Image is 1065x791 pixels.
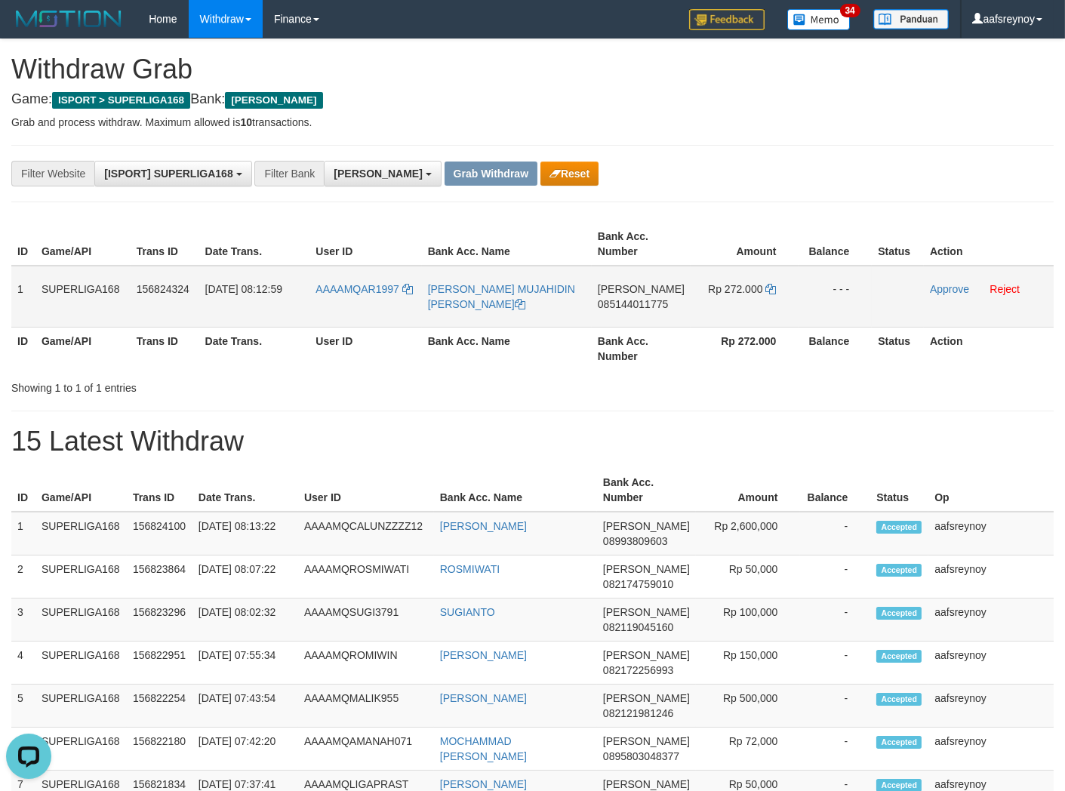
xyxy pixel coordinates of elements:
[225,92,322,109] span: [PERSON_NAME]
[603,520,690,532] span: [PERSON_NAME]
[696,728,800,771] td: Rp 72,000
[315,283,399,295] span: AAAAMQAR1997
[876,607,922,620] span: Accepted
[298,642,434,685] td: AAAAMQROMIWIN
[696,556,800,599] td: Rp 50,000
[11,54,1054,85] h1: Withdraw Grab
[127,512,192,556] td: 156824100
[35,327,131,370] th: Game/API
[192,469,298,512] th: Date Trans.
[603,649,690,661] span: [PERSON_NAME]
[598,283,685,295] span: [PERSON_NAME]
[696,685,800,728] td: Rp 500,000
[799,223,872,266] th: Balance
[696,642,800,685] td: Rp 150,000
[11,642,35,685] td: 4
[870,469,928,512] th: Status
[800,512,870,556] td: -
[35,599,127,642] td: SUPERLIGA168
[872,223,924,266] th: Status
[11,599,35,642] td: 3
[840,4,860,17] span: 34
[928,642,1054,685] td: aafsreynoy
[800,599,870,642] td: -
[597,469,696,512] th: Bank Acc. Number
[696,512,800,556] td: Rp 2,600,000
[799,266,872,328] td: - - -
[11,556,35,599] td: 2
[540,162,599,186] button: Reset
[800,642,870,685] td: -
[192,599,298,642] td: [DATE] 08:02:32
[787,9,851,30] img: Button%20Memo.svg
[298,685,434,728] td: AAAAMQMALIK955
[876,650,922,663] span: Accepted
[440,735,527,762] a: MOCHAMMAD [PERSON_NAME]
[428,283,575,310] a: [PERSON_NAME] MUJAHIDIN [PERSON_NAME]
[598,298,668,310] span: Copy 085144011775 to clipboard
[876,564,922,577] span: Accepted
[872,327,924,370] th: Status
[689,9,765,30] img: Feedback.jpg
[11,685,35,728] td: 5
[800,728,870,771] td: -
[603,707,673,719] span: Copy 082121981246 to clipboard
[35,728,127,771] td: SUPERLIGA168
[603,563,690,575] span: [PERSON_NAME]
[696,599,800,642] td: Rp 100,000
[928,512,1054,556] td: aafsreynoy
[800,556,870,599] td: -
[131,327,199,370] th: Trans ID
[35,685,127,728] td: SUPERLIGA168
[334,168,422,180] span: [PERSON_NAME]
[137,283,189,295] span: 156824324
[691,223,799,266] th: Amount
[11,92,1054,107] h4: Game: Bank:
[35,469,127,512] th: Game/API
[298,728,434,771] td: AAAAMQAMANAH071
[876,736,922,749] span: Accepted
[35,556,127,599] td: SUPERLIGA168
[192,556,298,599] td: [DATE] 08:07:22
[603,664,673,676] span: Copy 082172256993 to clipboard
[930,283,969,295] a: Approve
[192,685,298,728] td: [DATE] 07:43:54
[315,283,412,295] a: AAAAMQAR1997
[11,374,432,395] div: Showing 1 to 1 of 1 entries
[924,223,1054,266] th: Action
[924,327,1054,370] th: Action
[990,283,1020,295] a: Reject
[52,92,190,109] span: ISPORT > SUPERLIGA168
[127,469,192,512] th: Trans ID
[434,469,597,512] th: Bank Acc. Name
[35,266,131,328] td: SUPERLIGA168
[422,327,592,370] th: Bank Acc. Name
[104,168,232,180] span: [ISPORT] SUPERLIGA168
[324,161,441,186] button: [PERSON_NAME]
[205,283,282,295] span: [DATE] 08:12:59
[928,469,1054,512] th: Op
[11,223,35,266] th: ID
[603,535,668,547] span: Copy 08993809603 to clipboard
[603,778,690,790] span: [PERSON_NAME]
[603,621,673,633] span: Copy 082119045160 to clipboard
[298,469,434,512] th: User ID
[298,512,434,556] td: AAAAMQCALUNZZZZ12
[35,512,127,556] td: SUPERLIGA168
[603,606,690,618] span: [PERSON_NAME]
[592,327,691,370] th: Bank Acc. Number
[199,327,310,370] th: Date Trans.
[928,599,1054,642] td: aafsreynoy
[11,266,35,328] td: 1
[199,223,310,266] th: Date Trans.
[691,327,799,370] th: Rp 272.000
[873,9,949,29] img: panduan.png
[35,223,131,266] th: Game/API
[603,735,690,747] span: [PERSON_NAME]
[254,161,324,186] div: Filter Bank
[11,8,126,30] img: MOTION_logo.png
[11,426,1054,457] h1: 15 Latest Withdraw
[309,223,421,266] th: User ID
[127,556,192,599] td: 156823864
[127,685,192,728] td: 156822254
